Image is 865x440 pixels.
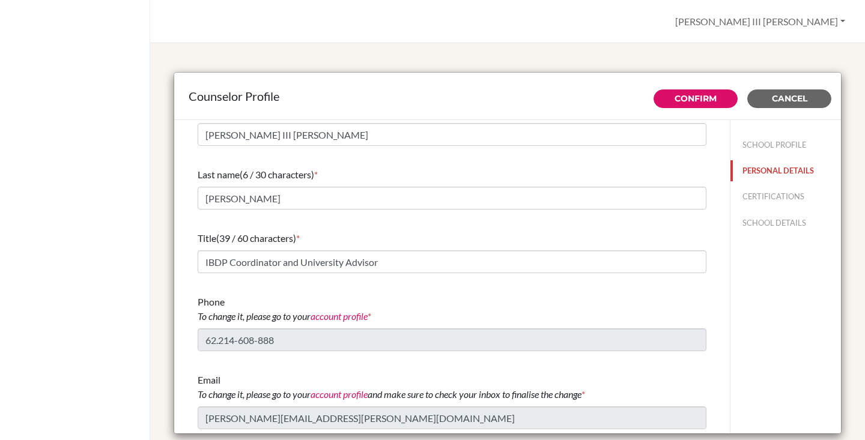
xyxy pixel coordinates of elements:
[198,296,368,322] span: Phone
[311,388,368,400] a: account profile
[198,388,581,400] i: To change it, please go to your and make sure to check your inbox to finalise the change
[670,10,851,33] button: [PERSON_NAME] III [PERSON_NAME]
[198,232,216,244] span: Title
[198,310,368,322] i: To change it, please go to your
[216,232,296,244] span: (39 / 60 characters)
[240,169,314,180] span: (6 / 30 characters)
[730,160,841,181] button: PERSONAL DETAILS
[189,87,827,105] div: Counselor Profile
[311,310,368,322] a: account profile
[730,212,841,234] button: SCHOOL DETAILS
[730,134,841,155] button: SCHOOL PROFILE
[730,186,841,207] button: CERTIFICATIONS
[198,374,581,400] span: Email
[198,169,240,180] span: Last name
